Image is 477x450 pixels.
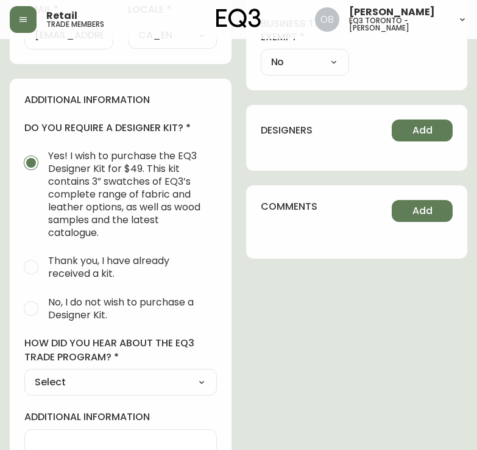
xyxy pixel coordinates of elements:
[24,93,217,107] h4: additional information
[261,124,313,137] h4: designers
[349,17,448,32] h5: eq3 toronto - [PERSON_NAME]
[216,9,261,28] img: logo
[412,124,433,137] span: Add
[24,121,217,135] h4: do you require a designer kit?
[48,149,207,239] span: Yes! I wish to purchase the EQ3 Designer Kit for $49. This kit contains 3” swatches of EQ3’s comp...
[392,200,453,222] button: Add
[46,21,104,28] h5: trade members
[261,200,317,213] h4: comments
[48,254,207,280] span: Thank you, I have already received a kit.
[24,337,217,364] label: how did you hear about the eq3 trade program?
[349,7,435,17] span: [PERSON_NAME]
[46,11,77,21] span: Retail
[315,7,339,32] img: 8e0065c524da89c5c924d5ed86cfe468
[48,296,207,321] span: No, I do not wish to purchase a Designer Kit.
[412,204,433,218] span: Add
[24,410,217,424] label: additional information
[392,120,453,141] button: Add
